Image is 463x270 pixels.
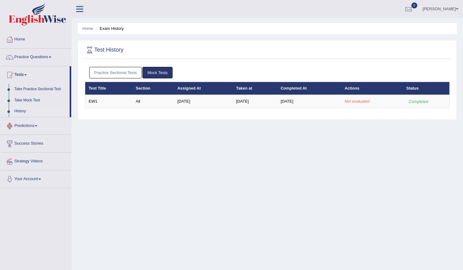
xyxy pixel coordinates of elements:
[411,2,418,8] span: 0
[85,95,132,108] td: EW1
[0,31,71,46] a: Home
[406,98,431,105] div: Completed
[277,95,341,108] td: [DATE]
[12,106,70,117] a: History
[94,26,124,31] li: Exam History
[233,95,277,108] td: [DATE]
[277,82,341,95] th: Completed At
[12,95,70,106] a: Take Mock Test
[12,84,70,95] a: Take Practice Sectional Test
[174,82,233,95] th: Assigned At
[132,82,174,95] th: Section
[0,66,70,82] a: Tests
[341,82,403,95] th: Actions
[0,170,71,186] a: Your Account
[85,45,123,55] h2: Test History
[174,95,233,108] td: [DATE]
[0,49,71,64] a: Practice Questions
[142,67,173,78] a: Mock Tests
[0,135,71,151] a: Success Stories
[132,95,174,108] td: All
[0,153,71,168] a: Strategy Videos
[345,99,369,104] em: Not evaluated
[0,117,71,133] a: Predictions
[233,82,277,95] th: Taken at
[403,82,450,95] th: Status
[82,26,93,31] a: Home
[85,82,132,95] th: Test Title
[89,67,142,78] a: Practice Sectional Tests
